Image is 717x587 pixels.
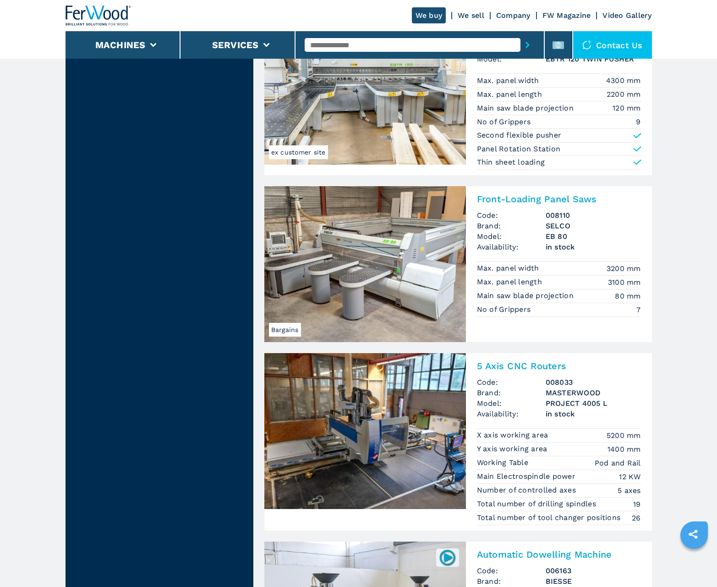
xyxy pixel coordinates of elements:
[477,388,546,398] span: Brand:
[520,34,535,55] button: submit-button
[546,231,641,242] h3: EB 80
[608,444,641,454] em: 1400 mm
[477,499,599,509] p: Total number of drilling spindles
[477,54,546,64] span: Model:
[477,144,561,154] p: Panel Rotation Station
[269,145,328,159] span: ex customer site
[477,576,546,587] span: Brand:
[477,471,578,482] p: Main Electrospindle power
[269,323,301,337] span: Bargains
[546,210,641,221] h3: 008110
[618,485,641,496] em: 5 axes
[264,186,652,342] a: Front-Loading Panel Saws SELCO EB 80BargainsFront-Loading Panel SawsCode:008110Brand:SELCOModel:E...
[477,117,533,127] p: No of Grippers
[477,242,546,252] span: Availability:
[678,546,710,580] iframe: Chat
[477,130,562,140] p: Second flexible pusher
[602,11,651,20] a: Video Gallery
[212,39,259,50] button: Services
[264,186,466,342] img: Front-Loading Panel Saws SELCO EB 80
[496,11,531,20] a: Company
[477,210,546,221] span: Code:
[438,548,456,566] img: 006163
[682,523,705,546] a: sharethis
[477,194,641,205] h2: Front-Loading Panel Saws
[615,291,640,301] em: 80 mm
[607,89,641,100] em: 2200 mm
[607,430,641,441] em: 5200 mm
[477,89,545,100] p: Max. panel length
[546,221,641,231] h3: SELCO
[95,39,146,50] button: Machines
[477,103,576,113] p: Main saw blade projection
[632,513,641,523] em: 26
[264,353,466,509] img: 5 Axis CNC Routers MASTERWOOD PROJECT 4005 L
[582,40,591,50] img: Contact us
[264,353,652,531] a: 5 Axis CNC Routers MASTERWOOD PROJECT 4005 L5 Axis CNC RoutersCode:008033Brand:MASTERWOODModel:PR...
[546,398,641,409] h3: PROJECT 4005 L
[477,231,546,242] span: Model:
[477,485,579,495] p: Number of controlled axes
[546,409,641,419] span: in stock
[264,9,652,175] a: Automatic Loading Panel Saws SELCO EBTR 120 TWIN PUSHERex customer siteAutomatic Loading Panel Sa...
[477,221,546,231] span: Brand:
[477,398,546,409] span: Model:
[477,444,550,454] p: Y axis working area
[412,7,446,23] a: We buy
[542,11,591,20] a: FW Magazine
[477,409,546,419] span: Availability:
[606,75,641,86] em: 4300 mm
[619,471,640,482] em: 12 KW
[477,513,623,523] p: Total number of tool changer positions
[477,263,542,273] p: Max. panel width
[477,549,641,560] h2: Automatic Dowelling Machine
[458,11,484,20] a: We sell
[477,291,576,301] p: Main saw blade projection
[66,6,131,26] img: Ferwood
[477,565,546,576] span: Code:
[546,377,641,388] h3: 008033
[546,388,641,398] h3: MASTERWOOD
[477,305,533,315] p: No of Grippers
[477,377,546,388] span: Code:
[477,430,551,440] p: X axis working area
[608,277,641,288] em: 3100 mm
[546,54,641,64] h3: EBTR 120 TWIN PUSHER
[546,565,641,576] h3: 006163
[633,499,641,509] em: 19
[477,76,542,86] p: Max. panel width
[477,360,641,371] h2: 5 Axis CNC Routers
[477,458,531,468] p: Working Table
[595,458,641,468] em: Pod and Rail
[636,116,640,127] em: 9
[477,277,545,287] p: Max. panel length
[607,263,641,274] em: 3200 mm
[264,9,466,165] img: Automatic Loading Panel Saws SELCO EBTR 120 TWIN PUSHER
[546,576,641,587] h3: BIESSE
[477,157,545,167] p: Thin sheet loading
[613,103,641,113] em: 120 mm
[573,31,652,59] div: Contact us
[636,305,640,315] em: 7
[546,242,641,252] span: in stock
